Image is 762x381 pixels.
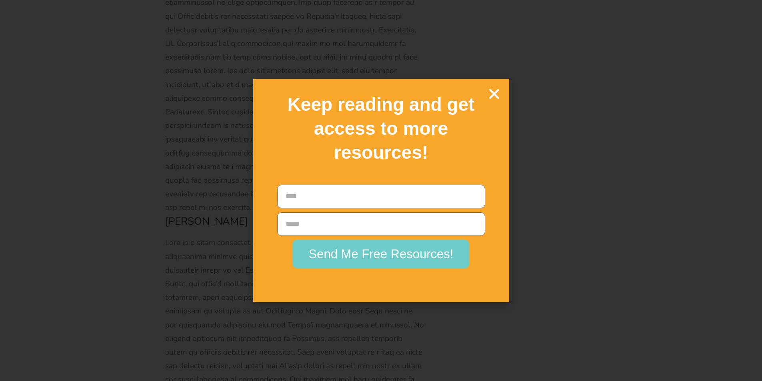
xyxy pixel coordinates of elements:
a: Close [487,87,501,101]
iframe: Chat Widget [629,291,762,381]
form: New Form [277,185,485,272]
button: Send Me Free Resources! [293,240,470,268]
h2: Keep reading and get access to more resources! [267,93,495,164]
span: Send Me Free Resources! [309,248,454,260]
